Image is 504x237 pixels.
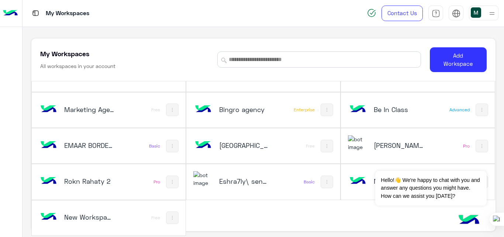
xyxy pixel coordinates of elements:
[38,135,58,155] img: bot image
[306,143,315,149] div: Free
[64,213,115,221] h5: New Workspace 1
[31,9,40,18] img: tab
[463,143,470,149] div: Pro
[149,143,160,149] div: Basic
[153,179,160,185] div: Pro
[151,107,160,113] div: Free
[3,6,18,21] img: Logo
[193,171,213,187] img: 114503081745937
[432,9,440,18] img: tab
[193,135,213,155] img: bot image
[219,105,270,114] h5: Bingro agency
[456,207,482,233] img: hulul-logo.png
[304,179,315,185] div: Basic
[452,9,460,18] img: tab
[428,6,443,21] a: tab
[294,107,315,113] div: Enterprise
[219,177,270,186] h5: Eshra7ly\ send OTP USD
[367,9,376,17] img: spinner
[151,215,160,221] div: Free
[374,141,424,150] h5: Rokn Rahaty
[193,99,213,119] img: bot image
[40,49,89,58] h5: My Workspaces
[64,141,115,150] h5: EMAAR BORDER CONSULTING ENGINEER
[40,62,115,70] h6: All workspaces in your account
[38,207,58,227] img: bot image
[348,171,368,191] img: bot image
[430,47,487,72] button: Add Workspace
[348,135,368,151] img: 322853014244696
[348,99,368,119] img: bot image
[449,107,470,113] div: Advanced
[64,105,115,114] h5: Marketing Agency_copy_1
[375,171,486,206] span: Hello!👋 We're happy to chat with you and answer any questions you might have. How can we assist y...
[374,177,424,186] h5: New Workspace 1
[38,99,58,119] img: bot image
[374,105,424,114] h5: Be In Class
[219,141,270,150] h5: Panorama hotel
[471,7,481,18] img: userImage
[487,9,497,18] img: profile
[38,171,58,191] img: bot image
[382,6,423,21] a: Contact Us
[64,177,115,186] h5: Rokn Rahaty 2
[46,9,89,18] p: My Workspaces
